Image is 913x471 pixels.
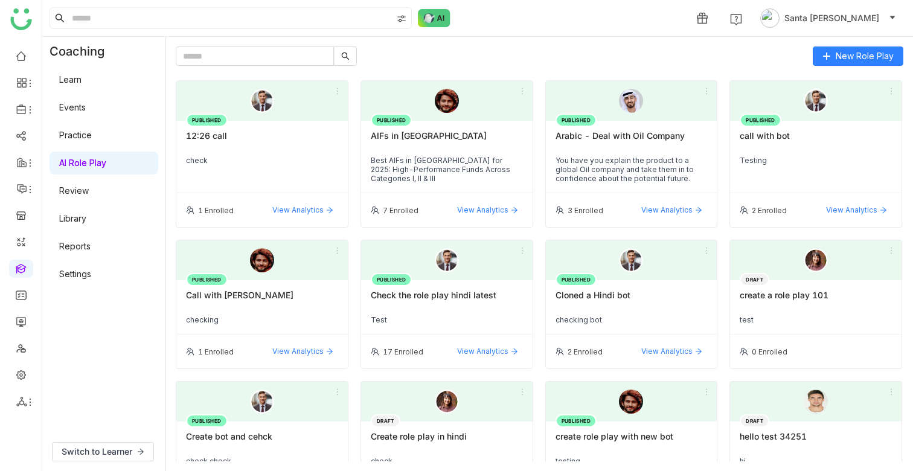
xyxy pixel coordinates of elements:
div: checking [186,315,338,324]
div: PUBLISHED [186,414,228,428]
span: Santa [PERSON_NAME] [784,11,879,25]
div: Create bot and cehck [186,431,338,452]
button: View Analytics [267,203,338,217]
div: hi [740,457,892,466]
div: check [371,457,523,466]
div: 7 Enrolled [383,206,418,215]
span: View Analytics [272,205,324,216]
img: male-person.png [250,89,274,113]
div: check check [186,457,338,466]
div: AIFs in [GEOGRAPHIC_DATA] [371,130,523,151]
div: 1 Enrolled [198,206,234,215]
button: Santa [PERSON_NAME] [758,8,899,28]
div: Best AIFs in [GEOGRAPHIC_DATA] for 2025: High-Performance Funds Across Categories I, II & III [371,156,523,183]
span: View Analytics [641,346,693,357]
img: female-person.png [435,389,459,414]
span: View Analytics [641,205,693,216]
a: Library [59,213,86,223]
img: search-type.svg [397,14,406,24]
div: PUBLISHED [740,114,781,127]
img: ask-buddy-normal.svg [418,9,450,27]
div: PUBLISHED [186,273,228,286]
div: DRAFT [740,273,769,286]
div: hello test 34251 [740,431,892,452]
div: create a role play 101 [740,290,892,310]
div: call with bot [740,130,892,151]
div: Check the role play hindi latest [371,290,523,310]
button: View Analytics [636,203,707,217]
span: View Analytics [826,205,877,216]
span: New Role Play [836,50,894,63]
img: 6891e6b463e656570aba9a5a [250,248,274,272]
img: logo [10,8,32,30]
button: View Analytics [821,203,892,217]
img: 6891e6b463e656570aba9a5a [619,389,643,414]
button: View Analytics [636,344,707,359]
div: 1 Enrolled [198,347,234,356]
div: 0 Enrolled [752,347,787,356]
a: Settings [59,269,91,279]
span: View Analytics [457,346,508,357]
a: Learn [59,74,82,85]
div: DRAFT [740,414,769,428]
a: Practice [59,130,92,140]
button: New Role Play [813,46,903,66]
a: Review [59,185,89,196]
div: create role play with new bot [556,431,708,452]
div: Cloned a Hindi bot [556,290,708,310]
span: View Analytics [457,205,508,216]
button: View Analytics [452,203,523,217]
div: You have you explain the product to a global Oil company and take them in to confidence about the... [556,156,708,183]
img: help.svg [730,13,742,25]
button: Switch to Learner [52,442,154,461]
img: 68930212d8d78f14571aeecf [804,389,828,414]
div: Arabic - Deal with Oil Company [556,130,708,151]
div: 17 Enrolled [383,347,423,356]
div: check [186,156,338,165]
button: View Analytics [267,344,338,359]
div: Call with [PERSON_NAME] [186,290,338,310]
div: Testing [740,156,892,165]
div: PUBLISHED [371,114,412,127]
div: 12:26 call [186,130,338,151]
div: Test [371,315,523,324]
img: female-person.png [804,248,828,272]
span: View Analytics [272,346,324,357]
div: PUBLISHED [186,114,228,127]
img: male-person.png [804,89,828,113]
img: male-person.png [619,248,643,272]
a: Reports [59,241,91,251]
div: test [740,315,892,324]
button: View Analytics [452,344,523,359]
img: male-person.png [435,248,459,272]
span: Switch to Learner [62,445,132,458]
div: PUBLISHED [371,273,412,286]
div: Coaching [42,37,123,66]
a: Events [59,102,86,112]
div: DRAFT [371,414,400,428]
div: 2 Enrolled [752,206,787,215]
div: checking bot [556,315,708,324]
img: avatar [760,8,780,28]
img: male-person.png [250,389,274,414]
div: PUBLISHED [556,414,597,428]
div: Create role play in hindi [371,431,523,452]
div: testing [556,457,708,466]
div: PUBLISHED [556,273,597,286]
div: 3 Enrolled [568,206,603,215]
img: 6891e6b463e656570aba9a5a [435,89,459,113]
a: AI Role Play [59,158,106,168]
img: 689c4d09a2c09d0bea1c05ba [619,89,643,113]
div: PUBLISHED [556,114,597,127]
div: 2 Enrolled [568,347,603,356]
